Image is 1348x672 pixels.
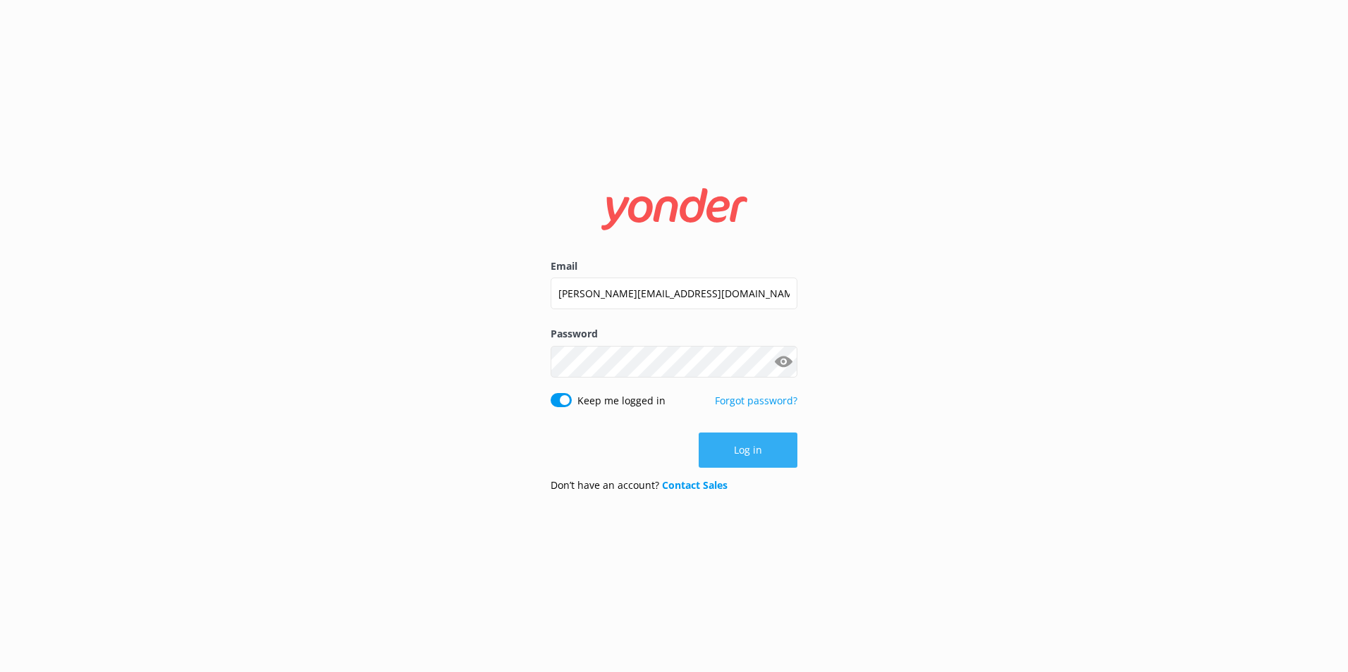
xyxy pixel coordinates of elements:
[662,478,728,492] a: Contact Sales
[769,347,797,375] button: Show password
[551,259,797,274] label: Email
[715,394,797,407] a: Forgot password?
[551,278,797,309] input: user@emailaddress.com
[551,478,728,493] p: Don’t have an account?
[699,433,797,468] button: Log in
[551,326,797,342] label: Password
[577,393,666,409] label: Keep me logged in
